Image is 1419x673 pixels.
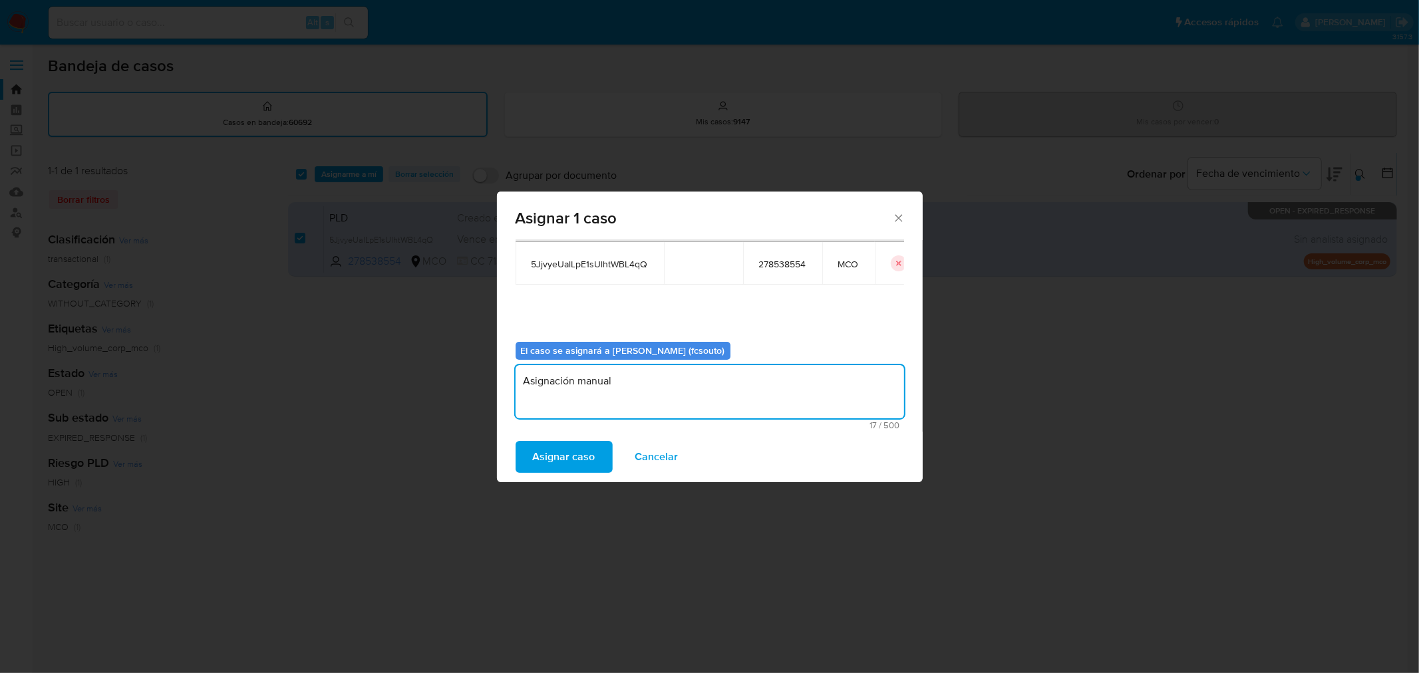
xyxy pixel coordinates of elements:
[516,365,904,418] textarea: Asignación manual
[533,442,595,471] span: Asignar caso
[516,210,893,226] span: Asignar 1 caso
[759,258,806,270] span: 278538554
[892,211,904,223] button: Cerrar ventana
[532,258,648,270] span: 5JjvyeUalLpE1sUlhtWBL4qQ
[497,192,923,482] div: assign-modal
[516,441,613,473] button: Asignar caso
[891,255,907,271] button: icon-button
[618,441,696,473] button: Cancelar
[838,258,859,270] span: MCO
[635,442,679,471] span: Cancelar
[520,421,900,430] span: Máximo 500 caracteres
[521,344,725,357] b: El caso se asignará a [PERSON_NAME] (fcsouto)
